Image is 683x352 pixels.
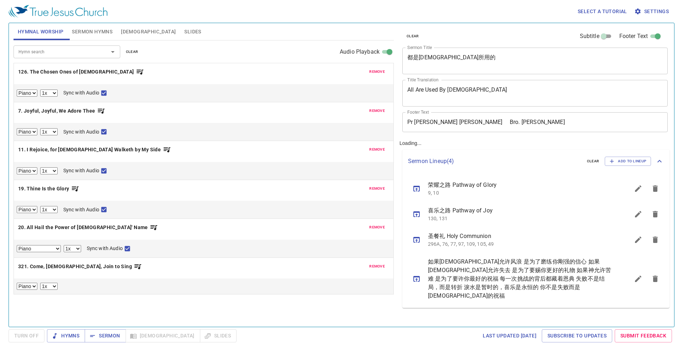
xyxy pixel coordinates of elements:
[369,224,385,231] span: remove
[64,245,81,252] select: Playback Rate
[428,189,613,196] p: 9, 10
[407,54,663,67] textarea: 都是[DEMOGRAPHIC_DATA]所用的
[63,128,99,136] span: Sync with Audio
[542,329,612,342] a: Subscribe to Updates
[575,5,630,18] button: Select a tutorial
[17,90,37,97] select: Select Track
[18,107,95,115] b: 7. Joyful, Joyful, We Adore Thee
[340,48,380,56] span: Audio Playback
[402,32,423,40] button: clear
[609,158,646,164] span: Add to Lineup
[369,108,385,114] span: remove
[40,167,58,174] select: Playback Rate
[402,150,669,173] div: Sermon Lineup(4)clearAdd to Lineup
[17,283,37,290] select: Select Track
[18,107,105,115] button: 7. Joyful, Joyful, We Adore Thee
[17,206,37,213] select: Select Track
[369,185,385,192] span: remove
[369,263,385,270] span: remove
[18,184,69,193] b: 19. Thine Is the Glory
[605,157,651,166] button: Add to Lineup
[633,5,672,18] button: Settings
[578,7,627,16] span: Select a tutorial
[47,329,85,342] button: Hymns
[365,262,389,271] button: remove
[121,27,176,36] span: [DEMOGRAPHIC_DATA]
[126,49,138,55] span: clear
[17,128,37,135] select: Select Track
[407,86,663,100] textarea: All Are Used By [DEMOGRAPHIC_DATA]
[18,145,161,154] b: 11. I Rejoice, for [DEMOGRAPHIC_DATA] Walketh by My Side
[85,329,126,342] button: Sermon
[615,329,672,342] a: Submit Feedback
[620,331,666,340] span: Submit Feedback
[365,107,389,115] button: remove
[63,89,99,97] span: Sync with Audio
[184,27,201,36] span: Slides
[18,262,132,271] b: 321. Come, [DEMOGRAPHIC_DATA], Join to Sing
[72,27,112,36] span: Sermon Hymns
[636,7,669,16] span: Settings
[365,67,389,76] button: remove
[18,223,148,232] b: 20. All Hail the Power of [DEMOGRAPHIC_DATA]' Name
[428,240,613,248] p: 296A, 76, 77, 97, 109, 105, 49
[408,157,581,166] p: Sermon Lineup ( 4 )
[428,215,613,222] p: 130, 131
[18,67,134,76] b: 126. The Chosen Ones of [DEMOGRAPHIC_DATA]
[428,232,613,240] span: 圣餐礼 Holy Communion
[63,206,99,213] span: Sync with Audio
[365,184,389,193] button: remove
[583,157,604,166] button: clear
[18,67,144,76] button: 126. The Chosen Ones of [DEMOGRAPHIC_DATA]
[40,90,58,97] select: Playback Rate
[18,27,64,36] span: Hymnal Worship
[397,20,672,324] div: Loading...
[483,331,536,340] span: Last updated [DATE]
[480,329,539,342] a: Last updated [DATE]
[90,331,120,340] span: Sermon
[407,33,419,39] span: clear
[9,5,107,18] img: True Jesus Church
[87,245,123,252] span: Sync with Audio
[18,262,142,271] button: 321. Come, [DEMOGRAPHIC_DATA], Join to Sing
[17,245,61,252] select: Select Track
[587,158,599,164] span: clear
[365,223,389,232] button: remove
[402,173,669,308] ul: sermon lineup list
[369,146,385,153] span: remove
[619,32,648,40] span: Footer Text
[547,331,607,340] span: Subscribe to Updates
[18,184,79,193] button: 19. Thine Is the Glory
[17,167,37,174] select: Select Track
[428,258,613,300] span: 如果[DEMOGRAPHIC_DATA]允许风浪 是为了磨练你剛强的信心 如果[DEMOGRAPHIC_DATA]允许失去 是为了要赐你更好的礼物 如果神允许苦难 是为了要许你最好的祝福 每一次...
[365,145,389,154] button: remove
[122,48,143,56] button: clear
[369,69,385,75] span: remove
[428,181,613,189] span: 荣耀之路 Pathway of Glory
[428,206,613,215] span: 喜乐之路 Pathway of Joy
[18,223,158,232] button: 20. All Hail the Power of [DEMOGRAPHIC_DATA]' Name
[63,167,99,174] span: Sync with Audio
[580,32,599,40] span: Subtitle
[53,331,79,340] span: Hymns
[40,206,58,213] select: Playback Rate
[108,47,118,57] button: Open
[40,128,58,135] select: Playback Rate
[40,283,58,290] select: Playback Rate
[18,145,171,154] button: 11. I Rejoice, for [DEMOGRAPHIC_DATA] Walketh by My Side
